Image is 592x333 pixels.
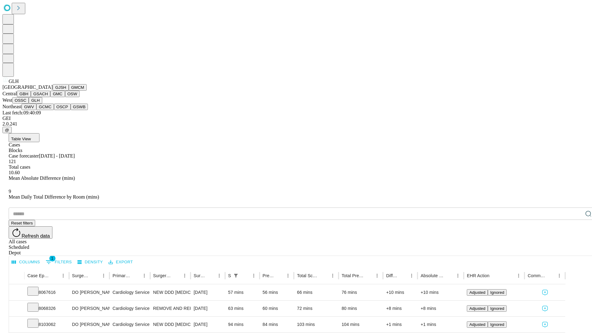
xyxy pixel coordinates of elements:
[469,290,485,295] span: Adjusted
[2,91,17,96] span: Central
[9,189,11,194] span: 9
[263,285,291,300] div: 56 mins
[467,289,488,296] button: Adjusted
[284,271,292,280] button: Menu
[9,153,39,158] span: Case forecaster
[50,91,65,97] button: GMC
[12,303,21,314] button: Expand
[328,271,337,280] button: Menu
[342,301,380,316] div: 80 mins
[2,84,53,90] span: [GEOGRAPHIC_DATA]
[194,285,222,300] div: [DATE]
[2,121,590,127] div: 2.0.241
[72,317,106,332] div: DO [PERSON_NAME] [PERSON_NAME]
[228,273,231,278] div: Scheduled In Room Duration
[215,271,224,280] button: Menu
[421,273,444,278] div: Absolute Difference
[386,317,414,332] div: +1 mins
[2,97,12,103] span: West
[467,273,489,278] div: EHR Action
[490,290,504,295] span: Ignored
[59,271,68,280] button: Menu
[342,273,364,278] div: Total Predicted Duration
[206,271,215,280] button: Sort
[27,273,50,278] div: Case Epic Id
[5,128,9,132] span: @
[140,271,149,280] button: Menu
[54,104,71,110] button: OSCP
[72,273,90,278] div: Surgeon Name
[546,271,555,280] button: Sort
[9,79,19,84] span: GLH
[172,271,180,280] button: Sort
[454,271,462,280] button: Menu
[249,271,258,280] button: Menu
[9,194,99,199] span: Mean Daily Total Difference by Room (mins)
[31,91,50,97] button: GSACH
[514,271,523,280] button: Menu
[113,273,130,278] div: Primary Service
[263,301,291,316] div: 60 mins
[194,301,222,316] div: [DATE]
[555,271,564,280] button: Menu
[113,285,147,300] div: Cardiology Service
[9,159,16,164] span: 121
[29,97,42,104] button: GLH
[399,271,407,280] button: Sort
[76,257,105,267] button: Density
[69,84,87,91] button: GMCM
[12,287,21,298] button: Expand
[488,321,507,328] button: Ignored
[194,317,222,332] div: [DATE]
[445,271,454,280] button: Sort
[36,104,54,110] button: GCMC
[153,301,187,316] div: REMOVE AND REPLACE INTERNAL CARDIAC [MEDICAL_DATA], MULTIPEL LEAD
[469,306,485,311] span: Adjusted
[17,91,31,97] button: GBH
[9,226,52,239] button: Refresh data
[9,170,20,175] span: 10.60
[9,175,75,181] span: Mean Absolute Difference (mins)
[194,273,206,278] div: Surgery Date
[490,322,504,327] span: Ignored
[39,153,75,158] span: [DATE] - [DATE]
[421,285,461,300] div: +10 mins
[72,301,106,316] div: DO [PERSON_NAME] [PERSON_NAME]
[180,271,189,280] button: Menu
[153,285,187,300] div: NEW DDD [MEDICAL_DATA] GENERATOR ONLY
[153,273,171,278] div: Surgery Name
[113,317,147,332] div: Cardiology Service
[2,110,41,115] span: Last fetch: 09:40:09
[91,271,99,280] button: Sort
[10,257,42,267] button: Select columns
[297,285,335,300] div: 66 mins
[2,127,12,133] button: @
[11,221,33,225] span: Reset filters
[407,271,416,280] button: Menu
[297,317,335,332] div: 103 mins
[386,301,414,316] div: +8 mins
[107,257,134,267] button: Export
[421,301,461,316] div: +8 mins
[113,301,147,316] div: Cardiology Service
[228,285,257,300] div: 57 mins
[490,306,504,311] span: Ignored
[27,301,66,316] div: 8068326
[131,271,140,280] button: Sort
[421,317,461,332] div: +1 mins
[488,289,507,296] button: Ignored
[228,317,257,332] div: 94 mins
[72,285,106,300] div: DO [PERSON_NAME] [PERSON_NAME]
[12,97,29,104] button: OSSC
[488,305,507,312] button: Ignored
[22,104,36,110] button: GWV
[386,285,414,300] div: +10 mins
[27,317,66,332] div: 8103062
[263,273,275,278] div: Predicted In Room Duration
[263,317,291,332] div: 84 mins
[232,271,240,280] div: 1 active filter
[71,104,88,110] button: GSWB
[44,257,73,267] button: Show filters
[232,271,240,280] button: Show filters
[228,301,257,316] div: 63 mins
